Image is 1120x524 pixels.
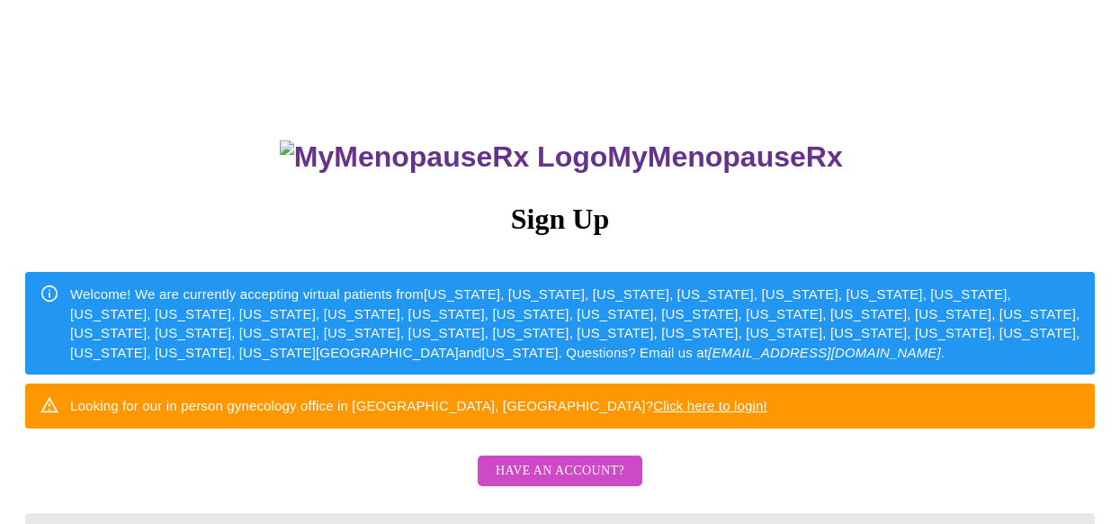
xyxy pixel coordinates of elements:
a: Click here to login! [653,398,767,413]
em: [EMAIL_ADDRESS][DOMAIN_NAME] [708,345,941,360]
div: Welcome! We are currently accepting virtual patients from [US_STATE], [US_STATE], [US_STATE], [US... [70,277,1080,369]
button: Have an account? [478,456,642,487]
h3: Sign Up [25,203,1095,236]
span: Have an account? [496,460,624,483]
h3: MyMenopauseRx [28,140,1096,174]
img: MyMenopauseRx Logo [280,140,607,174]
div: Looking for our in person gynecology office in [GEOGRAPHIC_DATA], [GEOGRAPHIC_DATA]? [70,389,767,422]
a: Have an account? [473,475,647,491]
